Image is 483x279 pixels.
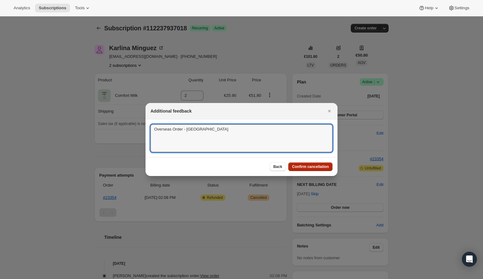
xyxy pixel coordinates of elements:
[462,252,477,267] div: Open Intercom Messenger
[150,124,333,152] textarea: Overseas Order - [GEOGRAPHIC_DATA]
[455,6,469,11] span: Settings
[39,6,66,11] span: Subscriptions
[273,164,282,169] span: Back
[14,6,30,11] span: Analytics
[35,4,70,12] button: Subscriptions
[270,162,286,171] button: Back
[445,4,473,12] button: Settings
[415,4,443,12] button: Help
[71,4,94,12] button: Tools
[425,6,433,11] span: Help
[10,4,34,12] button: Analytics
[288,162,333,171] button: Confirm cancellation
[292,164,329,169] span: Confirm cancellation
[325,107,334,115] button: Close
[150,108,192,114] h2: Additional feedback
[75,6,85,11] span: Tools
